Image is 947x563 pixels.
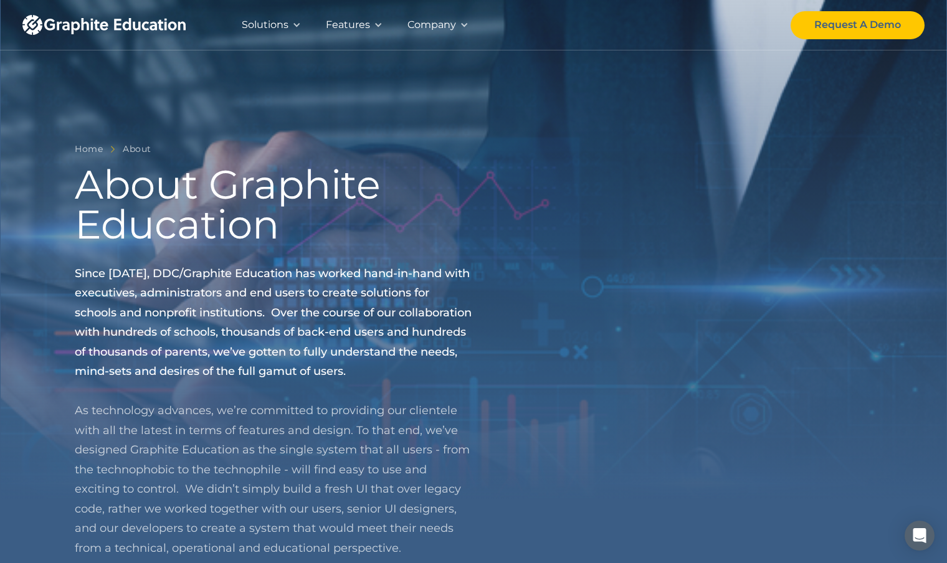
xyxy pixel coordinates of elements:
a: Home [75,141,103,157]
div: Company [407,16,456,34]
span: Since [DATE], DDC/Graphite Education has worked hand-in-hand with executives, administrators and ... [75,267,472,379]
div: Request A Demo [814,16,901,34]
a: About [123,141,151,157]
div: Features [326,16,370,34]
div: Open Intercom Messenger [905,521,935,551]
div: Solutions [242,16,288,34]
p: As technology advances, we’re committed to providing our clientele with all the latest in terms o... [75,264,473,559]
a: Request A Demo [791,11,925,39]
h1: About Graphite Education [75,164,473,244]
